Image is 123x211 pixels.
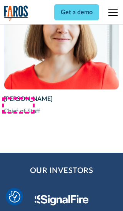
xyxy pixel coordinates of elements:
[9,191,20,203] img: Revisit consent button
[30,165,93,176] h2: Our Investors
[4,107,120,116] div: Chief of Staff
[9,191,20,203] button: Cookie Settings
[104,3,119,21] div: menu
[4,5,28,21] img: Logo of the analytics and reporting company Faros.
[54,4,99,20] a: Get a demo
[4,94,120,104] div: [PERSON_NAME]
[4,5,28,21] a: home
[35,195,89,206] img: Signal Fire Logo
